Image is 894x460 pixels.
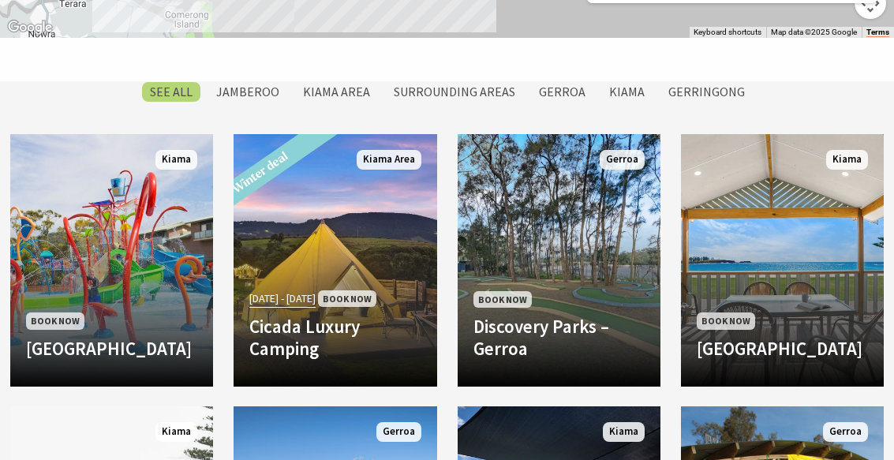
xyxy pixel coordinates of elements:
span: Kiama [155,422,197,442]
h4: Cicada Luxury Camping [249,316,421,359]
label: SEE All [142,82,200,102]
img: Google [4,17,56,38]
span: Gerroa [600,150,645,170]
a: Book Now [GEOGRAPHIC_DATA] Kiama [10,134,213,387]
label: Jamberoo [208,82,287,102]
span: Book Now [318,290,376,307]
span: Map data ©2025 Google [771,28,857,36]
h4: [GEOGRAPHIC_DATA] [26,338,197,360]
label: Gerroa [531,82,593,102]
span: Book Now [26,312,84,329]
h4: [GEOGRAPHIC_DATA] [697,338,868,360]
label: Gerringong [660,82,753,102]
span: Gerroa [376,422,421,442]
label: Kiama Area [295,82,378,102]
a: Book Now Discovery Parks – Gerroa Gerroa [458,134,660,387]
span: Kiama [603,422,645,442]
span: Kiama [826,150,868,170]
span: Book Now [697,312,755,329]
span: Gerroa [823,422,868,442]
span: Kiama [155,150,197,170]
span: [DATE] - [DATE] [249,290,316,308]
label: Kiama [601,82,653,102]
a: Terms (opens in new tab) [866,28,889,37]
h4: Discovery Parks – Gerroa [473,316,645,359]
a: Click to see this area on Google Maps [4,17,56,38]
button: Keyboard shortcuts [694,27,761,38]
span: Kiama Area [357,150,421,170]
label: Surrounding Areas [386,82,523,102]
span: Book Now [473,291,532,308]
a: Book Now [GEOGRAPHIC_DATA] Kiama [681,134,884,387]
a: Another Image Used [DATE] - [DATE] Book Now Cicada Luxury Camping Kiama Area [234,134,436,387]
